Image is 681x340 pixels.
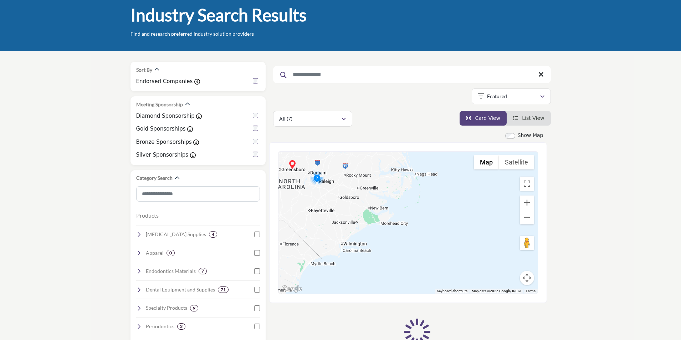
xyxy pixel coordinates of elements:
div: 0 Results For Apparel [167,250,175,256]
a: Terms [526,289,536,293]
label: Diamond Sponsorship [136,112,195,120]
div: 71 Results For Dental Equipment and Supplies [218,286,229,293]
button: Map camera controls [520,271,534,285]
div: 7 Results For Endodontics Materials [199,268,207,274]
b: 4 [212,232,214,237]
li: Card View [460,111,507,126]
b: 9 [193,306,195,311]
h4: Oral Surgery Supplies: Instruments and materials for surgical procedures, extractions, and bone g... [146,231,206,238]
button: Drag Pegman onto the map to open Street View [520,236,534,250]
p: Featured [487,93,507,100]
li: List View [507,111,551,126]
h2: Meeting Sponsorship [136,101,183,108]
input: Select Endodontics Materials checkbox [254,268,260,274]
b: 3 [180,324,183,329]
button: Show street map [474,155,499,169]
input: Search Keyword [273,66,551,83]
label: Bronze Sponsorships [136,138,192,146]
h4: Periodontics: Products for gum health, including scalers, regenerative materials, and treatment s... [146,323,174,330]
label: Endorsed Companies [136,77,193,86]
div: 3 Results For Periodontics [177,323,185,330]
p: All (7) [279,115,292,122]
span: List View [522,115,544,121]
input: Diamond Sponsorship checkbox [253,113,258,118]
input: Select Dental Equipment and Supplies checkbox [254,287,260,293]
button: All (7) [273,111,352,127]
button: Keyboard shortcuts [437,289,467,294]
h2: Category Search [136,174,173,182]
b: 7 [201,269,204,274]
button: Zoom out [520,210,534,224]
div: Cluster of 7 locations (3 HQ, 4 Branches) Click to view companies [310,171,324,185]
button: Toggle fullscreen view [520,177,534,191]
h1: Industry Search Results [130,4,307,26]
input: Select Specialty Products checkbox [254,305,260,311]
input: Select Oral Surgery Supplies checkbox [254,232,260,237]
p: Find and research preferred industry solution providers [130,30,254,37]
input: Search Category [136,186,260,202]
h2: Sort By [136,66,152,73]
input: Select Apparel checkbox [254,250,260,256]
img: Google [280,284,304,294]
input: Bronze Sponsorships checkbox [253,139,258,144]
h4: Specialty Products: Unique or advanced dental products tailored to specific needs and treatments. [146,304,187,311]
h4: Endodontics Materials: Supplies for root canal treatments, including sealers, files, and obturati... [146,268,196,275]
span: Map data ©2025 Google, INEGI [472,289,521,293]
input: Silver Sponsorships checkbox [253,152,258,157]
input: Endorsed Companies checkbox [253,78,258,83]
b: 0 [169,250,172,255]
button: Zoom in [520,196,534,210]
button: Show satellite imagery [499,155,534,169]
button: Featured [472,88,551,104]
h4: Apparel: Clothing and uniforms for dental professionals. [146,249,164,257]
input: Select Periodontics checkbox [254,324,260,329]
label: Show Map [518,132,543,139]
h4: Dental Equipment and Supplies: Essential dental chairs, lights, suction devices, and other clinic... [146,286,215,293]
b: 71 [221,287,226,292]
button: Products [136,211,159,220]
div: 9 Results For Specialty Products [190,305,198,311]
a: View Card [466,115,500,121]
div: 4 Results For Oral Surgery Supplies [209,231,217,238]
a: Open this area in Google Maps (opens a new window) [280,284,304,294]
label: Gold Sponsorships [136,125,186,133]
label: Silver Sponsorships [136,151,189,159]
a: View List [513,115,544,121]
input: Gold Sponsorships checkbox [253,126,258,131]
span: Card View [475,115,500,121]
div: The Peterson Agency (HQ) [288,160,297,169]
